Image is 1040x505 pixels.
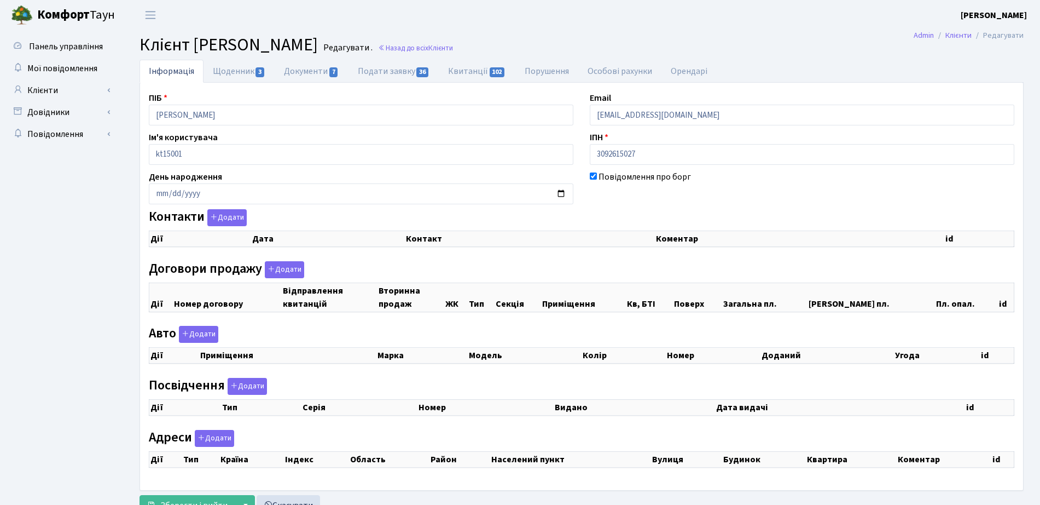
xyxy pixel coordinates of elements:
a: Порушення [515,60,578,83]
th: Область [349,451,429,467]
button: Переключити навігацію [137,6,164,24]
a: Повідомлення [5,123,115,145]
th: ЖК [444,283,468,312]
th: Країна [219,451,283,467]
th: Номер [666,348,760,364]
th: Колір [582,348,666,364]
a: Документи [275,60,348,83]
a: [PERSON_NAME] [961,9,1027,22]
th: Вторинна продаж [377,283,444,312]
nav: breadcrumb [897,24,1040,47]
span: Клієнт [PERSON_NAME] [140,32,318,58]
label: Ім'я користувача [149,131,218,144]
th: id [991,451,1014,467]
th: Коментар [655,231,944,247]
th: Приміщення [541,283,626,312]
th: Марка [376,348,468,364]
small: Редагувати . [321,43,373,53]
a: Особові рахунки [578,60,661,83]
a: Додати [192,428,234,447]
a: Інформація [140,60,204,83]
button: Адреси [195,430,234,447]
th: Дії [149,399,221,415]
img: logo.png [11,4,33,26]
label: Адреси [149,430,234,447]
button: Договори продажу [265,261,304,278]
span: Панель управління [29,41,103,53]
th: Дії [149,283,173,312]
th: [PERSON_NAME] пл. [807,283,935,312]
a: Панель управління [5,36,115,58]
th: Видано [554,399,715,415]
th: id [944,231,1014,247]
th: Будинок [722,451,806,467]
th: Квартира [806,451,897,467]
th: Дата видачі [715,399,965,415]
th: Тип [468,283,495,312]
span: 36 [416,67,428,77]
th: Відправлення квитанцій [282,283,377,312]
th: Номер [417,399,554,415]
a: Додати [205,208,247,227]
span: 102 [490,67,505,77]
th: Модель [468,348,582,364]
span: 3 [255,67,264,77]
th: Населений пункт [490,451,651,467]
a: Додати [262,259,304,278]
span: 7 [329,67,338,77]
label: День народження [149,170,222,183]
th: id [998,283,1014,312]
b: [PERSON_NAME] [961,9,1027,21]
th: Дії [149,348,199,364]
th: Пл. опал. [935,283,998,312]
th: Дата [251,231,405,247]
th: id [965,399,1014,415]
li: Редагувати [972,30,1024,42]
th: Угода [894,348,980,364]
th: Вулиця [651,451,722,467]
button: Посвідчення [228,378,267,395]
a: Додати [225,376,267,395]
th: Індекс [284,451,349,467]
label: Повідомлення про борг [599,170,691,183]
label: Email [590,91,611,105]
th: Кв, БТІ [626,283,673,312]
a: Клієнти [5,79,115,101]
label: Посвідчення [149,378,267,395]
th: Дії [149,231,251,247]
th: Номер договору [173,283,282,312]
button: Авто [179,326,218,343]
th: Загальна пл. [722,283,807,312]
label: Авто [149,326,218,343]
b: Комфорт [37,6,90,24]
th: Тип [221,399,301,415]
button: Контакти [207,209,247,226]
th: Секція [495,283,542,312]
th: Контакт [405,231,655,247]
th: Серія [301,399,417,415]
th: Дії [149,451,183,467]
span: Клієнти [428,43,453,53]
th: Тип [182,451,219,467]
span: Мої повідомлення [27,62,97,74]
a: Додати [176,324,218,343]
th: Район [429,451,490,467]
span: Таун [37,6,115,25]
label: Контакти [149,209,247,226]
th: Поверх [673,283,722,312]
th: id [980,348,1014,364]
a: Подати заявку [348,60,439,83]
a: Мої повідомлення [5,58,115,79]
a: Назад до всіхКлієнти [378,43,453,53]
a: Квитанції [439,60,515,83]
label: ІПН [590,131,608,144]
th: Приміщення [199,348,376,364]
th: Коментар [897,451,991,467]
a: Щоденник [204,60,275,83]
a: Клієнти [945,30,972,41]
a: Орендарі [661,60,717,83]
label: ПІБ [149,91,167,105]
a: Довідники [5,101,115,123]
th: Доданий [760,348,894,364]
label: Договори продажу [149,261,304,278]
